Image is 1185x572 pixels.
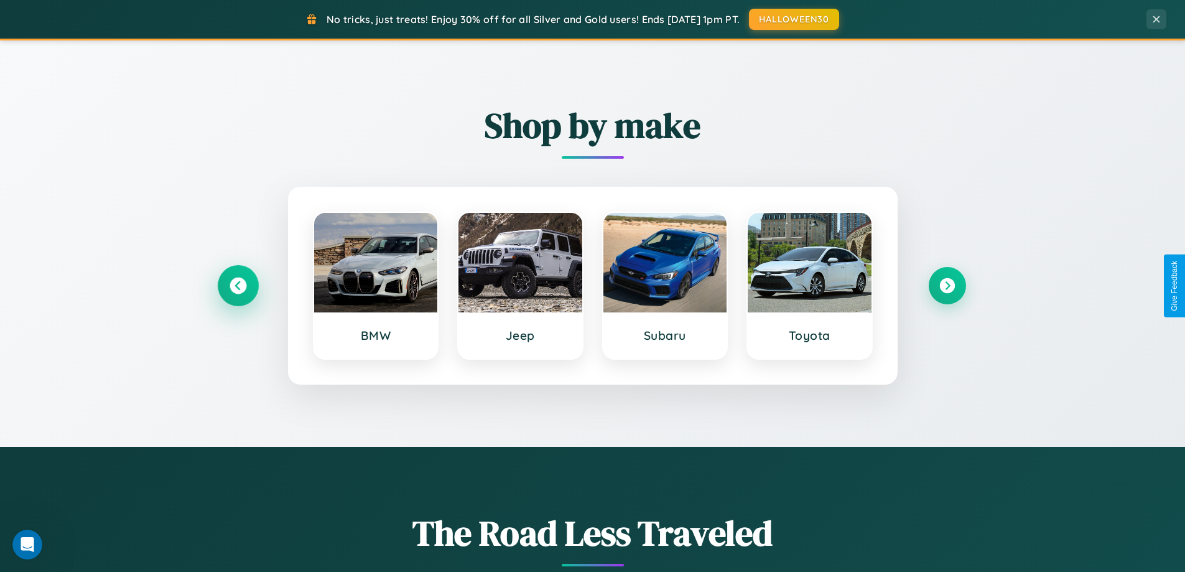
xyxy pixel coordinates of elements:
[220,509,966,557] h1: The Road Less Traveled
[327,328,425,343] h3: BMW
[220,101,966,149] h2: Shop by make
[471,328,570,343] h3: Jeep
[760,328,859,343] h3: Toyota
[12,530,42,560] iframe: Intercom live chat
[1170,261,1179,311] div: Give Feedback
[327,13,740,26] span: No tricks, just treats! Enjoy 30% off for all Silver and Gold users! Ends [DATE] 1pm PT.
[749,9,839,30] button: HALLOWEEN30
[616,328,715,343] h3: Subaru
